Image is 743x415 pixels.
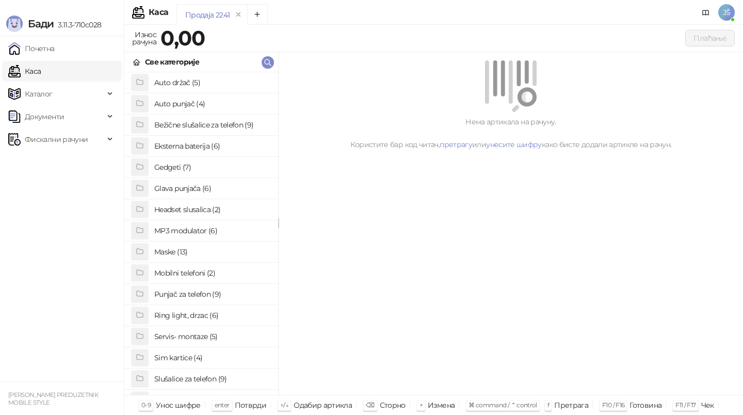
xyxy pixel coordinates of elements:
div: Износ рачуна [130,28,158,49]
strong: 0,00 [160,25,205,51]
div: Готовина [629,398,661,412]
h4: Auto držač (5) [154,74,270,91]
span: ↑/↓ [280,401,288,409]
span: Каталог [25,84,53,104]
h4: Sim kartice (4) [154,349,270,366]
div: Одабир артикла [294,398,352,412]
div: Унос шифре [156,398,201,412]
a: Документација [698,4,714,21]
span: enter [215,401,230,409]
button: remove [232,10,245,19]
span: ⌘ command / ⌃ control [469,401,537,409]
div: Продаја 2241 [185,9,230,21]
h4: Ring light, drzac (6) [154,307,270,324]
button: Add tab [247,4,268,25]
div: Све категорије [145,56,199,68]
span: F10 / F16 [602,401,624,409]
h4: Gedgeti (7) [154,159,270,175]
h4: Staklo za telefon (7) [154,392,270,408]
span: Фискални рачуни [25,129,88,150]
span: ⌫ [366,401,374,409]
h4: MP3 modulator (6) [154,222,270,239]
div: Каса [149,8,168,17]
span: Документи [25,106,64,127]
h4: Eksterna baterija (6) [154,138,270,154]
span: 3.11.3-710c028 [54,20,101,29]
h4: Punjač za telefon (9) [154,286,270,302]
span: 0-9 [141,401,151,409]
div: Потврди [235,398,267,412]
h4: Auto punjač (4) [154,95,270,112]
span: JŠ [718,4,735,21]
span: + [419,401,423,409]
h4: Servis- montaze (5) [154,328,270,345]
a: претрагу [440,140,472,149]
div: Сторно [380,398,406,412]
img: Logo [6,15,23,32]
h4: Mobilni telefoni (2) [154,265,270,281]
span: F11 / F17 [675,401,696,409]
h4: Glava punjača (6) [154,180,270,197]
div: grid [124,72,278,395]
a: унесите шифру [486,140,542,149]
h4: Maske (13) [154,244,270,260]
button: Плаћање [685,30,735,46]
div: Нема артикала на рачуну. Користите бар код читач, или како бисте додали артикле на рачун. [291,116,731,150]
span: Бади [28,18,54,30]
div: Измена [428,398,455,412]
h4: Headset slusalica (2) [154,201,270,218]
h4: Bežične slušalice za telefon (9) [154,117,270,133]
div: Чек [701,398,714,412]
div: Претрага [554,398,588,412]
small: [PERSON_NAME] PREDUZETNIK MOBILE STYLE [8,391,98,406]
span: f [547,401,549,409]
a: Каса [8,61,41,82]
a: Почетна [8,38,55,59]
h4: Slušalice za telefon (9) [154,371,270,387]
